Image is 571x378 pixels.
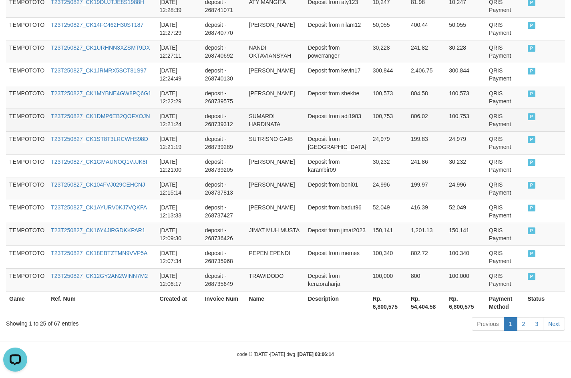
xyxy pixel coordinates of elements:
td: TRAWIDODO [246,268,305,291]
td: [DATE] 12:13:33 [157,200,202,223]
th: Rp. 54,404.58 [408,291,446,314]
td: [PERSON_NAME] [246,177,305,200]
span: PAID [528,205,536,211]
a: T23T250827_CK1JRMRX5SCT81S97 [51,67,147,74]
td: [DATE] 12:09:30 [157,223,202,245]
td: Deposit from kevin17 [305,63,370,86]
td: deposit - 268739289 [202,131,246,154]
td: [DATE] 12:06:17 [157,268,202,291]
td: [DATE] 12:24:49 [157,63,202,86]
span: PAID [528,182,536,189]
td: TEMPOTOTO [6,131,48,154]
td: TEMPOTOTO [6,154,48,177]
small: code © [DATE]-[DATE] dwg | [237,352,334,357]
th: Rp. 6,800,575 [370,291,408,314]
span: PAID [528,159,536,166]
span: PAID [528,113,536,120]
span: PAID [528,22,536,29]
td: QRIS Payment [486,40,524,63]
td: Deposit from badut96 [305,200,370,223]
td: QRIS Payment [486,245,524,268]
td: [DATE] 12:21:24 [157,109,202,131]
th: Status [525,291,565,314]
a: T23T250827_CK1URHNN3XZSMT9DX [51,44,150,51]
span: PAID [528,90,536,97]
td: deposit - 268735968 [202,245,246,268]
td: Deposit from adi1983 [305,109,370,131]
td: JIMAT MUH MUSTA [246,223,305,245]
td: PEPEN EPENDI [246,245,305,268]
td: 50,055 [446,17,486,40]
td: 100,000 [370,268,408,291]
a: T23T250827_CK16Y4JIRGDKKPAR1 [51,227,145,233]
td: [DATE] 12:07:34 [157,245,202,268]
td: 416.39 [408,200,446,223]
a: T23T250827_CK1AYURV0KJ7VQKFA [51,204,147,211]
td: Deposit from powerranger [305,40,370,63]
td: 52,049 [370,200,408,223]
td: Deposit from nilam12 [305,17,370,40]
td: TEMPOTOTO [6,245,48,268]
td: deposit - 268736426 [202,223,246,245]
td: Deposit from jimat2023 [305,223,370,245]
td: 100,000 [446,268,486,291]
a: T23T250827_CK104FVJ029CEHCNJ [51,181,145,188]
td: 24,979 [446,131,486,154]
td: Deposit from kenzoraharja [305,268,370,291]
a: T23T250827_CK1DMP6EB2QOFXOJN [51,113,150,119]
td: 300,844 [446,63,486,86]
td: 100,753 [446,109,486,131]
td: 241.82 [408,40,446,63]
td: TEMPOTOTO [6,86,48,109]
a: 3 [530,317,543,331]
td: 199.83 [408,131,446,154]
span: PAID [528,45,536,52]
td: Deposit from memes [305,245,370,268]
td: deposit - 268737813 [202,177,246,200]
td: 100,340 [370,245,408,268]
a: T23T250827_CK14FC462H30ST187 [51,22,143,28]
td: 52,049 [446,200,486,223]
td: 30,228 [370,40,408,63]
th: Name [246,291,305,314]
td: [PERSON_NAME] [246,86,305,109]
td: [DATE] 12:21:00 [157,154,202,177]
span: PAID [528,250,536,257]
td: 804.58 [408,86,446,109]
th: Invoice Num [202,291,246,314]
td: QRIS Payment [486,109,524,131]
td: TEMPOTOTO [6,109,48,131]
td: QRIS Payment [486,177,524,200]
td: 300,844 [370,63,408,86]
td: deposit - 268739205 [202,154,246,177]
td: 241.86 [408,154,446,177]
strong: [DATE] 03:06:14 [298,352,334,357]
td: [PERSON_NAME] [246,200,305,223]
th: Created at [157,291,202,314]
td: QRIS Payment [486,131,524,154]
td: Deposit from shekbe [305,86,370,109]
td: [DATE] 12:22:29 [157,86,202,109]
span: PAID [528,227,536,234]
td: TEMPOTOTO [6,200,48,223]
td: [DATE] 12:27:29 [157,17,202,40]
td: 30,232 [446,154,486,177]
a: 2 [517,317,531,331]
td: 30,232 [370,154,408,177]
td: TEMPOTOTO [6,223,48,245]
button: Open LiveChat chat widget [3,3,27,27]
td: SUMARDI HARDINATA [246,109,305,131]
td: 806.02 [408,109,446,131]
td: deposit - 268735649 [202,268,246,291]
td: 30,228 [446,40,486,63]
td: [DATE] 12:21:19 [157,131,202,154]
td: 100,340 [446,245,486,268]
td: QRIS Payment [486,268,524,291]
td: QRIS Payment [486,17,524,40]
td: deposit - 268740692 [202,40,246,63]
td: 100,573 [370,86,408,109]
span: PAID [528,68,536,74]
td: QRIS Payment [486,223,524,245]
td: TEMPOTOTO [6,268,48,291]
td: 100,573 [446,86,486,109]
